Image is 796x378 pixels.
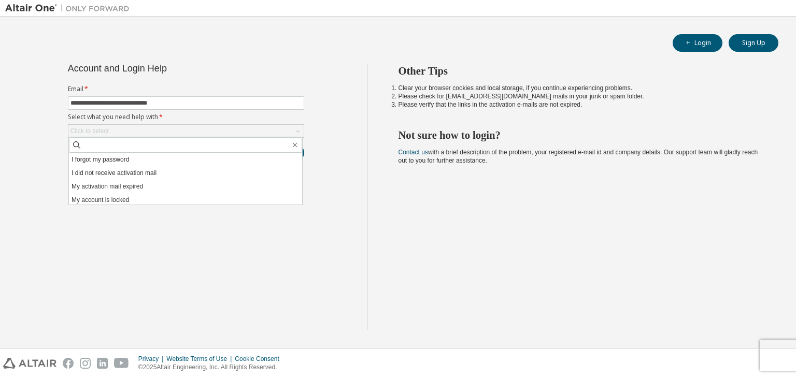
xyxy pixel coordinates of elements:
[399,100,760,109] li: Please verify that the links in the activation e-mails are not expired.
[138,363,286,372] p: © 2025 Altair Engineering, Inc. All Rights Reserved.
[63,358,74,369] img: facebook.svg
[68,125,304,137] div: Click to select
[68,113,304,121] label: Select what you need help with
[673,34,722,52] button: Login
[399,92,760,100] li: Please check for [EMAIL_ADDRESS][DOMAIN_NAME] mails in your junk or spam folder.
[80,358,91,369] img: instagram.svg
[138,355,166,363] div: Privacy
[399,84,760,92] li: Clear your browser cookies and local storage, if you continue experiencing problems.
[5,3,135,13] img: Altair One
[235,355,285,363] div: Cookie Consent
[3,358,56,369] img: altair_logo.svg
[70,127,109,135] div: Click to select
[114,358,129,369] img: youtube.svg
[729,34,778,52] button: Sign Up
[166,355,235,363] div: Website Terms of Use
[69,153,302,166] li: I forgot my password
[399,149,428,156] a: Contact us
[399,128,760,142] h2: Not sure how to login?
[68,64,257,72] div: Account and Login Help
[97,358,108,369] img: linkedin.svg
[399,149,758,164] span: with a brief description of the problem, your registered e-mail id and company details. Our suppo...
[399,64,760,78] h2: Other Tips
[68,85,304,93] label: Email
